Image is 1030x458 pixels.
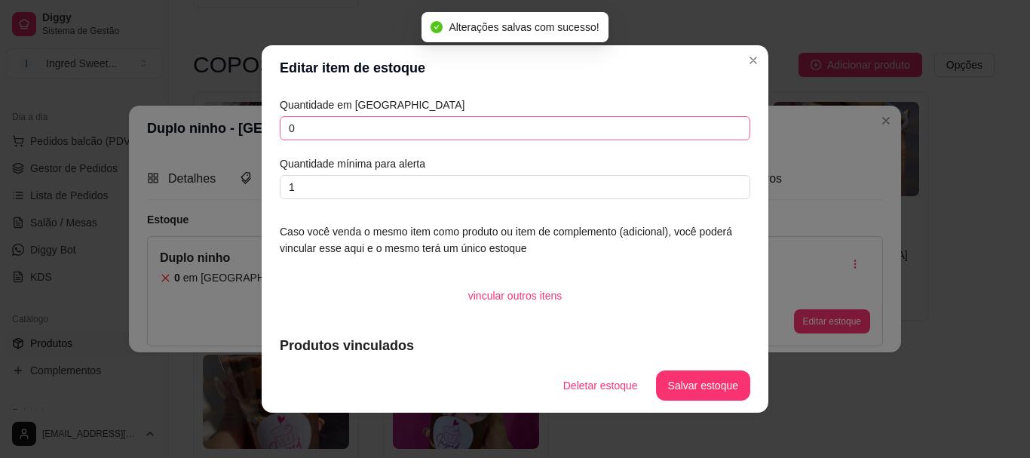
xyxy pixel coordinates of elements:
header: Editar item de estoque [262,45,768,91]
button: Deletar estoque [551,370,650,401]
button: Close [741,48,765,72]
button: Salvar estoque [656,370,750,401]
article: Quantidade em [GEOGRAPHIC_DATA] [280,97,750,113]
span: check-circle [431,21,443,33]
button: vincular outros itens [456,281,575,311]
article: Quantidade mínima para alerta [280,155,750,172]
article: Produtos vinculados [280,335,750,356]
span: Alterações salvas com sucesso! [449,21,599,33]
article: Caso você venda o mesmo item como produto ou item de complemento (adicional), você poderá vincula... [280,223,750,257]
